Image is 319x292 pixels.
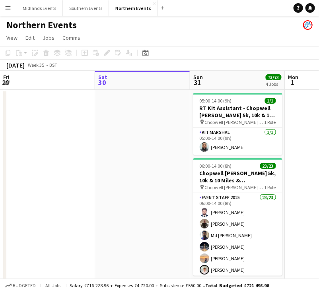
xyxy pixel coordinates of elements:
[205,184,265,190] span: Chopwell [PERSON_NAME] 5k, 10k & 10 Mile
[25,34,35,41] span: Edit
[63,0,109,16] button: Southern Events
[200,163,232,169] span: 06:00-14:00 (8h)
[26,62,46,68] span: Week 35
[287,78,299,87] span: 1
[205,282,269,288] span: Total Budgeted £721 498.96
[265,98,276,104] span: 1/1
[70,282,269,288] div: Salary £716 228.96 + Expenses £4 720.00 + Subsistence £550.00 =
[6,61,25,69] div: [DATE]
[59,33,84,43] a: Comms
[192,78,203,87] span: 31
[3,33,21,43] a: View
[205,119,265,125] span: Chopwell [PERSON_NAME] 5k, 10k & 10 Mile
[266,74,282,80] span: 73/73
[6,19,77,31] h1: Northern Events
[193,158,282,276] app-job-card: 06:00-14:00 (8h)23/23Chopwell [PERSON_NAME] 5k, 10k & 10 Miles & [PERSON_NAME] Chopwell [PERSON_N...
[193,128,282,155] app-card-role: Kit Marshal1/105:00-14:00 (9h)[PERSON_NAME]
[22,33,38,43] a: Edit
[98,73,107,81] span: Sat
[4,281,37,290] button: Budgeted
[193,170,282,184] h3: Chopwell [PERSON_NAME] 5k, 10k & 10 Miles & [PERSON_NAME]
[265,184,276,190] span: 1 Role
[3,73,10,81] span: Fri
[303,20,313,30] app-user-avatar: RunThrough Events
[265,119,276,125] span: 1 Role
[260,163,276,169] span: 23/23
[2,78,10,87] span: 29
[266,81,281,87] div: 4 Jobs
[49,62,57,68] div: BST
[6,34,18,41] span: View
[97,78,107,87] span: 30
[193,93,282,155] app-job-card: 05:00-14:00 (9h)1/1RT Kit Assistant - Chopwell [PERSON_NAME] 5k, 10k & 10 Miles & [PERSON_NAME] C...
[39,33,58,43] a: Jobs
[16,0,63,16] button: Midlands Events
[13,283,36,288] span: Budgeted
[193,73,203,81] span: Sun
[43,34,54,41] span: Jobs
[288,73,299,81] span: Mon
[200,98,232,104] span: 05:00-14:00 (9h)
[193,104,282,119] h3: RT Kit Assistant - Chopwell [PERSON_NAME] 5k, 10k & 10 Miles & [PERSON_NAME]
[44,282,63,288] span: All jobs
[109,0,158,16] button: Northern Events
[62,34,80,41] span: Comms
